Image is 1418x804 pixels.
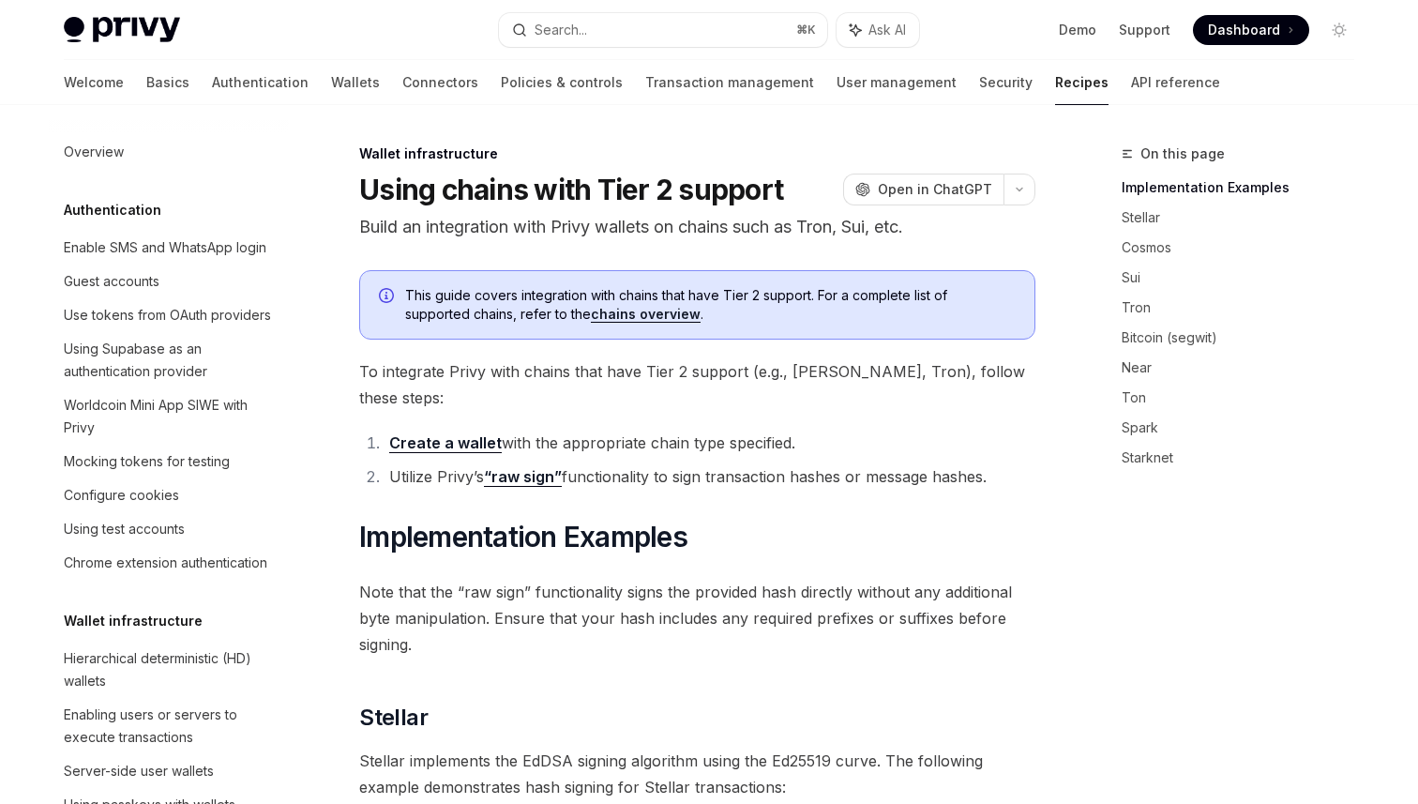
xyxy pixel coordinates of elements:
a: Basics [146,60,189,105]
button: Ask AI [837,13,919,47]
div: Use tokens from OAuth providers [64,304,271,326]
div: Worldcoin Mini App SIWE with Privy [64,394,278,439]
a: Overview [49,135,289,169]
a: Connectors [402,60,478,105]
a: Cosmos [1122,233,1369,263]
a: Transaction management [645,60,814,105]
p: Build an integration with Privy wallets on chains such as Tron, Sui, etc. [359,214,1035,240]
div: Wallet infrastructure [359,144,1035,163]
a: Stellar [1122,203,1369,233]
a: Starknet [1122,443,1369,473]
a: Welcome [64,60,124,105]
div: Guest accounts [64,270,159,293]
a: Tron [1122,293,1369,323]
a: Bitcoin (segwit) [1122,323,1369,353]
a: Enabling users or servers to execute transactions [49,698,289,754]
span: Implementation Examples [359,520,687,554]
a: Create a wallet [389,433,502,453]
div: Chrome extension authentication [64,552,267,574]
a: Guest accounts [49,265,289,298]
span: Ask AI [868,21,906,39]
a: Sui [1122,263,1369,293]
a: Support [1119,21,1170,39]
a: Near [1122,353,1369,383]
span: Open in ChatGPT [878,180,992,199]
a: Hierarchical deterministic (HD) wallets [49,642,289,698]
a: Using test accounts [49,512,289,546]
a: Security [979,60,1033,105]
span: Note that the “raw sign” functionality signs the provided hash directly without any additional by... [359,579,1035,658]
a: Mocking tokens for testing [49,445,289,478]
span: This guide covers integration with chains that have Tier 2 support. For a complete list of suppor... [405,286,1016,324]
span: Stellar [359,703,428,733]
div: Enabling users or servers to execute transactions [64,704,278,749]
a: Configure cookies [49,478,289,512]
div: Hierarchical deterministic (HD) wallets [64,647,278,692]
a: API reference [1131,60,1220,105]
div: Overview [64,141,124,163]
span: ⌘ K [796,23,816,38]
div: Using Supabase as an authentication provider [64,338,278,383]
a: Use tokens from OAuth providers [49,298,289,332]
a: Worldcoin Mini App SIWE with Privy [49,388,289,445]
a: Authentication [212,60,309,105]
li: Utilize Privy’s functionality to sign transaction hashes or message hashes. [384,463,1035,490]
button: Toggle dark mode [1324,15,1354,45]
button: Search...⌘K [499,13,827,47]
a: Demo [1059,21,1096,39]
a: chains overview [591,306,701,323]
a: Chrome extension authentication [49,546,289,580]
a: Implementation Examples [1122,173,1369,203]
div: Using test accounts [64,518,185,540]
svg: Info [379,288,398,307]
a: Policies & controls [501,60,623,105]
h5: Wallet infrastructure [64,610,203,632]
a: Dashboard [1193,15,1309,45]
span: Dashboard [1208,21,1280,39]
a: Wallets [331,60,380,105]
a: “raw sign” [484,467,562,487]
div: Server-side user wallets [64,760,214,782]
div: Search... [535,19,587,41]
li: with the appropriate chain type specified. [384,430,1035,456]
a: Recipes [1055,60,1109,105]
div: Enable SMS and WhatsApp login [64,236,266,259]
a: Spark [1122,413,1369,443]
span: To integrate Privy with chains that have Tier 2 support (e.g., [PERSON_NAME], Tron), follow these... [359,358,1035,411]
h1: Using chains with Tier 2 support [359,173,783,206]
span: Stellar implements the EdDSA signing algorithm using the Ed25519 curve. The following example dem... [359,748,1035,800]
span: On this page [1140,143,1225,165]
a: Server-side user wallets [49,754,289,788]
div: Configure cookies [64,484,179,507]
a: Enable SMS and WhatsApp login [49,231,289,265]
a: Using Supabase as an authentication provider [49,332,289,388]
a: Ton [1122,383,1369,413]
div: Mocking tokens for testing [64,450,230,473]
a: User management [837,60,957,105]
img: light logo [64,17,180,43]
h5: Authentication [64,199,161,221]
button: Open in ChatGPT [843,174,1003,205]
